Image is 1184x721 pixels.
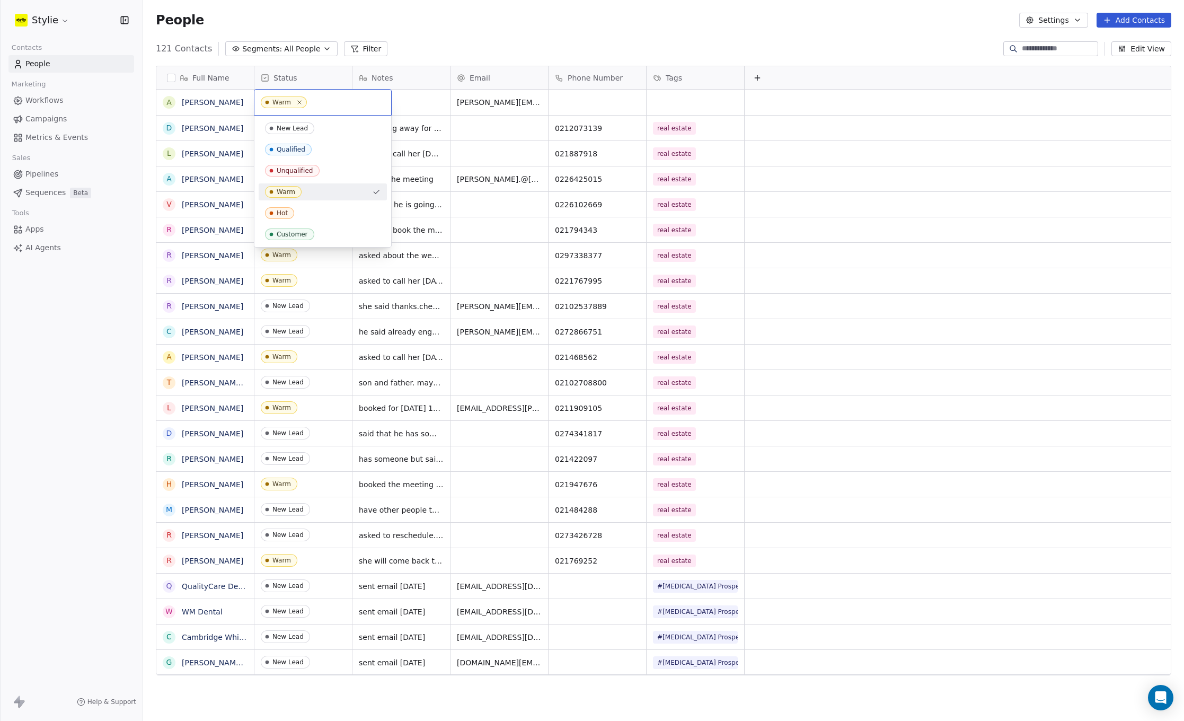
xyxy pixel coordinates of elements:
[272,99,291,106] div: Warm
[277,231,308,238] div: Customer
[277,167,313,174] div: Unqualified
[277,209,288,217] div: Hot
[277,125,308,132] div: New Lead
[277,188,295,196] div: Warm
[277,146,305,153] div: Qualified
[259,120,387,243] div: Suggestions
